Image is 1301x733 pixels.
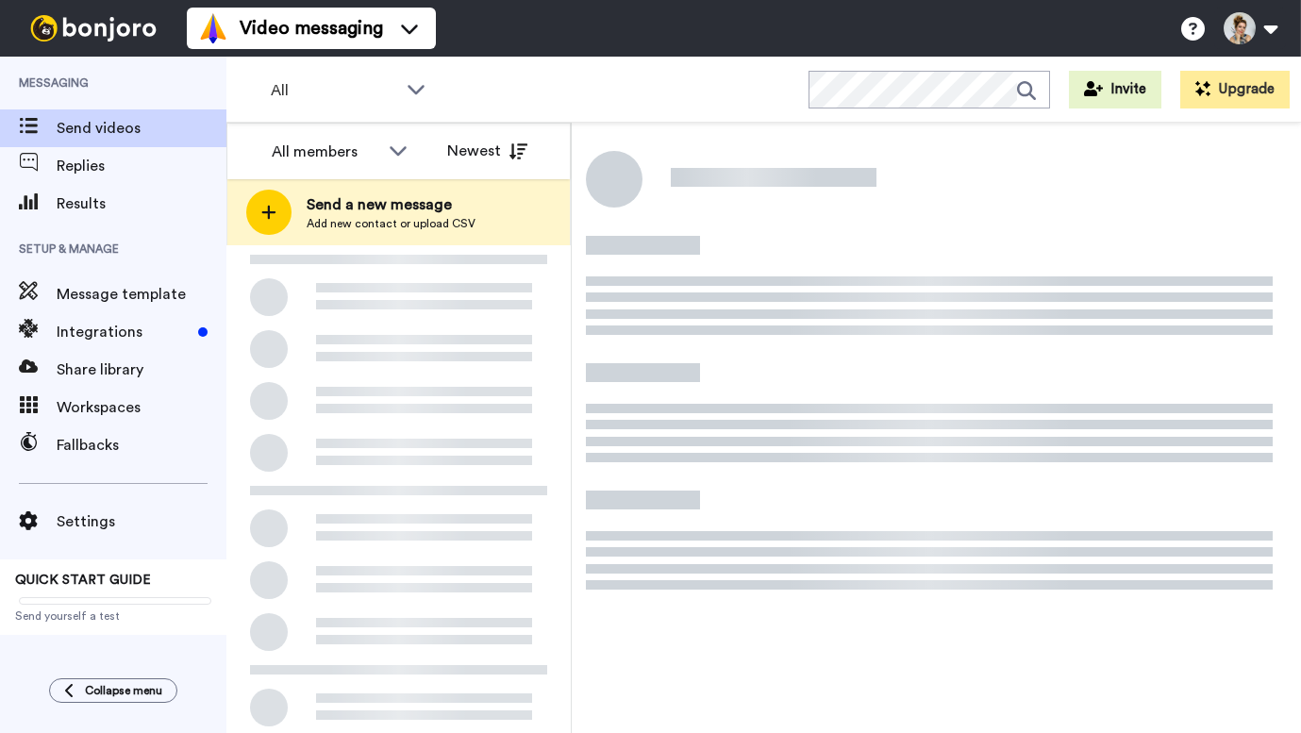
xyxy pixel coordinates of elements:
[1180,71,1290,108] button: Upgrade
[240,15,383,42] span: Video messaging
[57,321,191,343] span: Integrations
[15,608,211,624] span: Send yourself a test
[57,510,226,533] span: Settings
[307,193,475,216] span: Send a new message
[307,216,475,231] span: Add new contact or upload CSV
[57,283,226,306] span: Message template
[49,678,177,703] button: Collapse menu
[57,434,226,457] span: Fallbacks
[23,15,164,42] img: bj-logo-header-white.svg
[57,396,226,419] span: Workspaces
[57,358,226,381] span: Share library
[57,155,226,177] span: Replies
[85,683,162,698] span: Collapse menu
[271,79,397,102] span: All
[1069,71,1161,108] button: Invite
[15,574,151,587] span: QUICK START GUIDE
[272,141,379,163] div: All members
[57,117,226,140] span: Send videos
[57,192,226,215] span: Results
[198,13,228,43] img: vm-color.svg
[433,132,542,170] button: Newest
